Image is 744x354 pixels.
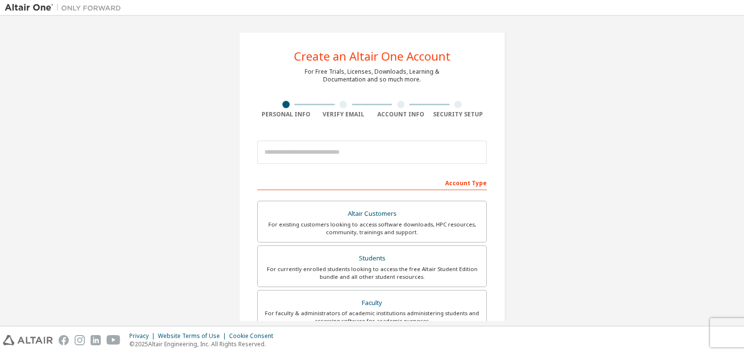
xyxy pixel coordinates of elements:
[257,111,315,118] div: Personal Info
[263,252,480,265] div: Students
[305,68,439,83] div: For Free Trials, Licenses, Downloads, Learning & Documentation and so much more.
[263,221,480,236] div: For existing customers looking to access software downloads, HPC resources, community, trainings ...
[263,265,480,281] div: For currently enrolled students looking to access the free Altair Student Edition bundle and all ...
[158,332,229,340] div: Website Terms of Use
[372,111,430,118] div: Account Info
[129,340,279,348] p: © 2025 Altair Engineering, Inc. All Rights Reserved.
[315,111,372,118] div: Verify Email
[3,335,53,345] img: altair_logo.svg
[263,309,480,325] div: For faculty & administrators of academic institutions administering students and accessing softwa...
[263,207,480,221] div: Altair Customers
[5,3,126,13] img: Altair One
[107,335,121,345] img: youtube.svg
[129,332,158,340] div: Privacy
[263,296,480,310] div: Faculty
[430,111,487,118] div: Security Setup
[59,335,69,345] img: facebook.svg
[91,335,101,345] img: linkedin.svg
[75,335,85,345] img: instagram.svg
[257,175,487,190] div: Account Type
[294,50,450,62] div: Create an Altair One Account
[229,332,279,340] div: Cookie Consent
